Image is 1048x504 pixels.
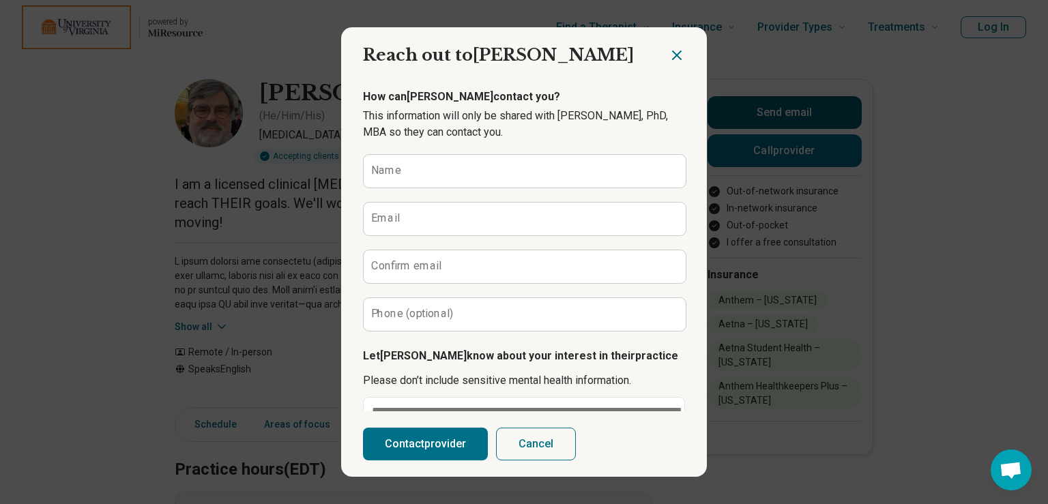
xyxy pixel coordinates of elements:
[363,45,634,65] span: Reach out to [PERSON_NAME]
[496,428,576,460] button: Cancel
[363,348,685,364] p: Let [PERSON_NAME] know about your interest in their practice
[363,108,685,140] p: This information will only be shared with [PERSON_NAME], PhD, MBA so they can contact you.
[371,308,454,319] label: Phone (optional)
[363,428,488,460] button: Contactprovider
[371,213,400,224] label: Email
[371,165,401,176] label: Name
[371,261,441,271] label: Confirm email
[363,89,685,105] p: How can [PERSON_NAME] contact you?
[363,372,685,389] p: Please don’t include sensitive mental health information.
[669,47,685,63] button: Close dialog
